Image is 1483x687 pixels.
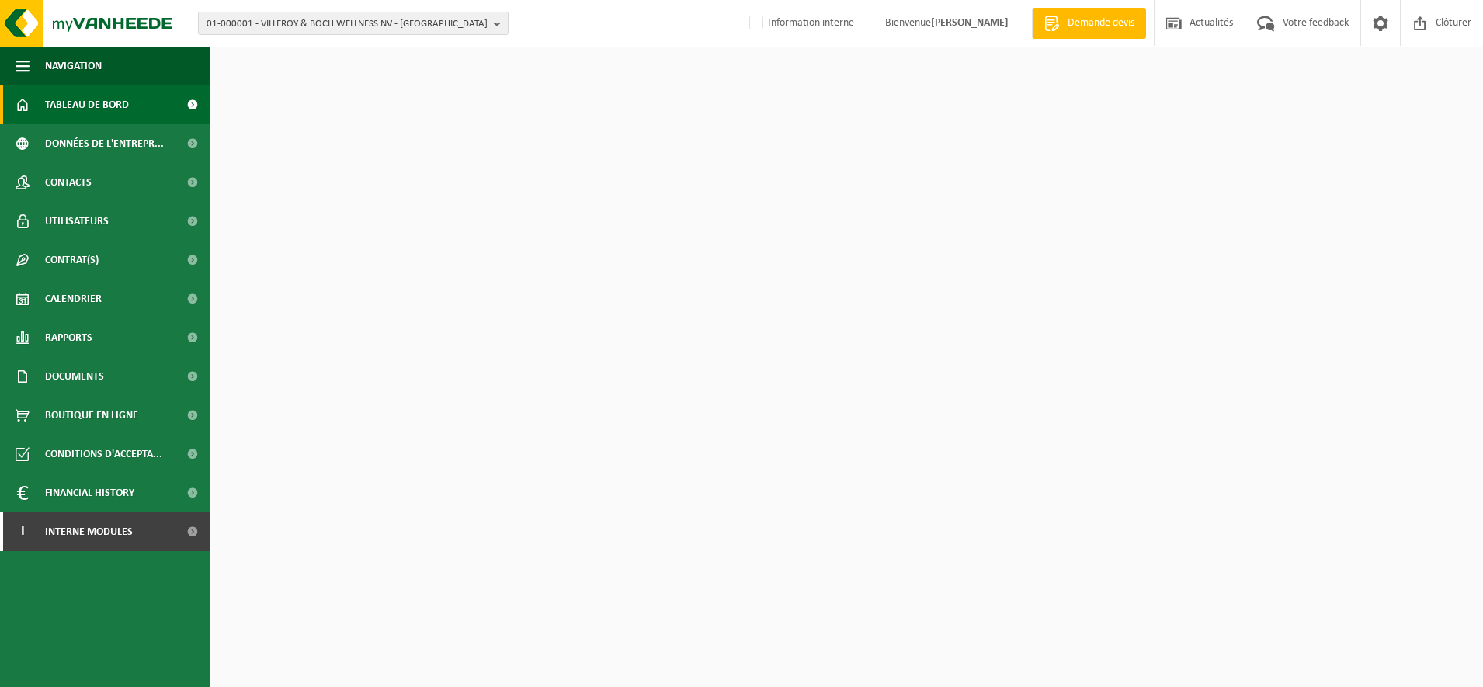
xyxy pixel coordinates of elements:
[45,318,92,357] span: Rapports
[45,396,138,435] span: Boutique en ligne
[198,12,509,35] button: 01-000001 - VILLEROY & BOCH WELLNESS NV - [GEOGRAPHIC_DATA]
[45,474,134,512] span: Financial History
[45,512,133,551] span: Interne modules
[45,279,102,318] span: Calendrier
[45,241,99,279] span: Contrat(s)
[1032,8,1146,39] a: Demande devis
[746,12,854,35] label: Information interne
[45,357,104,396] span: Documents
[207,12,488,36] span: 01-000001 - VILLEROY & BOCH WELLNESS NV - [GEOGRAPHIC_DATA]
[45,163,92,202] span: Contacts
[45,85,129,124] span: Tableau de bord
[1064,16,1138,31] span: Demande devis
[16,512,30,551] span: I
[45,124,164,163] span: Données de l'entrepr...
[45,47,102,85] span: Navigation
[45,202,109,241] span: Utilisateurs
[45,435,162,474] span: Conditions d'accepta...
[931,17,1009,29] strong: [PERSON_NAME]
